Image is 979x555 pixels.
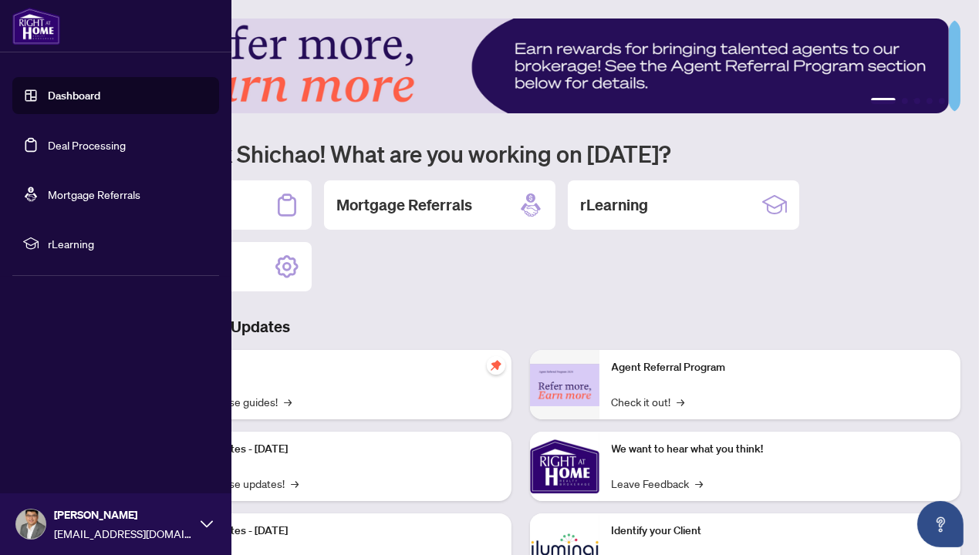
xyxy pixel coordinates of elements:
p: Self-Help [162,359,499,376]
button: Open asap [917,501,964,547]
span: [EMAIL_ADDRESS][DOMAIN_NAME] [54,525,193,542]
h1: Welcome back Shichao! What are you working on [DATE]? [80,139,960,168]
span: → [696,475,704,492]
img: logo [12,8,60,45]
button: 5 [939,98,945,104]
span: → [291,475,299,492]
img: Slide 0 [80,18,949,113]
img: Agent Referral Program [530,364,599,406]
span: [PERSON_NAME] [54,506,193,523]
a: Deal Processing [48,138,126,152]
button: 4 [927,98,933,104]
button: 3 [914,98,920,104]
p: Platform Updates - [DATE] [162,441,499,458]
button: 1 [871,98,896,104]
span: → [677,393,685,410]
span: → [284,393,292,410]
p: Platform Updates - [DATE] [162,523,499,540]
h3: Brokerage & Industry Updates [80,316,960,338]
p: Identify your Client [612,523,949,540]
a: Leave Feedback→ [612,475,704,492]
p: We want to hear what you think! [612,441,949,458]
p: Agent Referral Program [612,359,949,376]
a: Dashboard [48,89,100,103]
a: Check it out!→ [612,393,685,410]
span: rLearning [48,235,208,252]
button: 2 [902,98,908,104]
h2: Mortgage Referrals [336,194,472,216]
img: We want to hear what you think! [530,432,599,501]
h2: rLearning [580,194,648,216]
span: pushpin [487,356,505,375]
a: Mortgage Referrals [48,187,140,201]
img: Profile Icon [16,510,46,539]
